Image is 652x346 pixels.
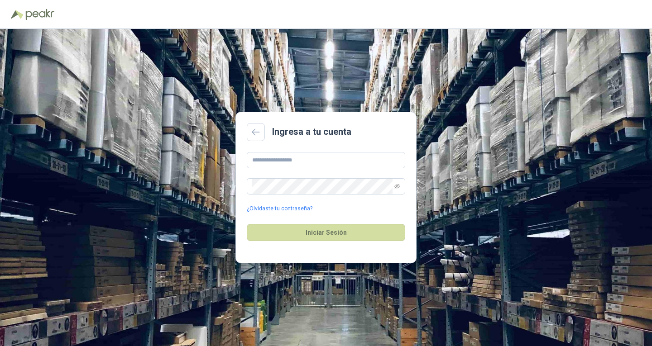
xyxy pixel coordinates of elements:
[394,184,400,189] span: eye-invisible
[25,9,54,20] img: Peakr
[272,125,351,139] h2: Ingresa a tu cuenta
[11,10,24,19] img: Logo
[247,204,312,213] a: ¿Olvidaste tu contraseña?
[247,224,405,241] button: Iniciar Sesión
